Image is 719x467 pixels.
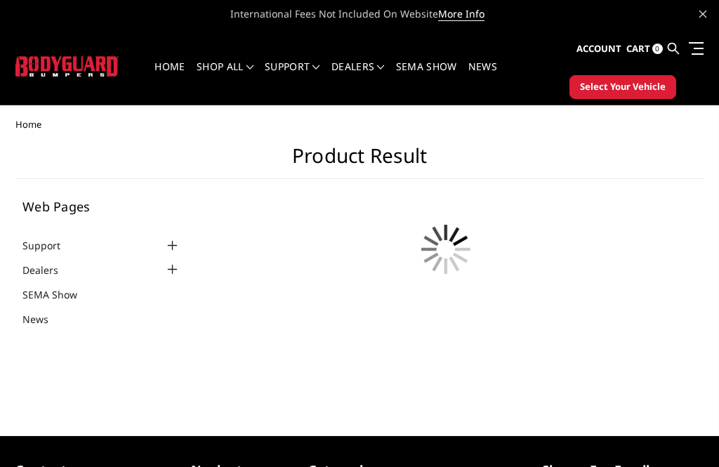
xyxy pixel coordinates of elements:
[468,62,497,89] a: News
[22,312,66,327] a: News
[580,80,666,94] span: Select Your Vehicle
[15,118,41,131] span: Home
[576,30,621,68] a: Account
[22,200,180,213] h5: Web Pages
[22,263,76,277] a: Dealers
[22,287,95,302] a: SEMA Show
[576,42,621,55] span: Account
[197,62,253,89] a: shop all
[411,214,481,284] img: preloader.gif
[15,144,704,179] h1: Product Result
[265,62,320,89] a: Support
[396,62,457,89] a: SEMA Show
[626,30,663,68] a: Cart 0
[22,238,78,253] a: Support
[652,44,663,54] span: 0
[626,42,650,55] span: Cart
[569,75,676,99] button: Select Your Vehicle
[331,62,385,89] a: Dealers
[438,7,484,21] a: More Info
[15,56,119,77] img: BODYGUARD BUMPERS
[154,62,185,89] a: Home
